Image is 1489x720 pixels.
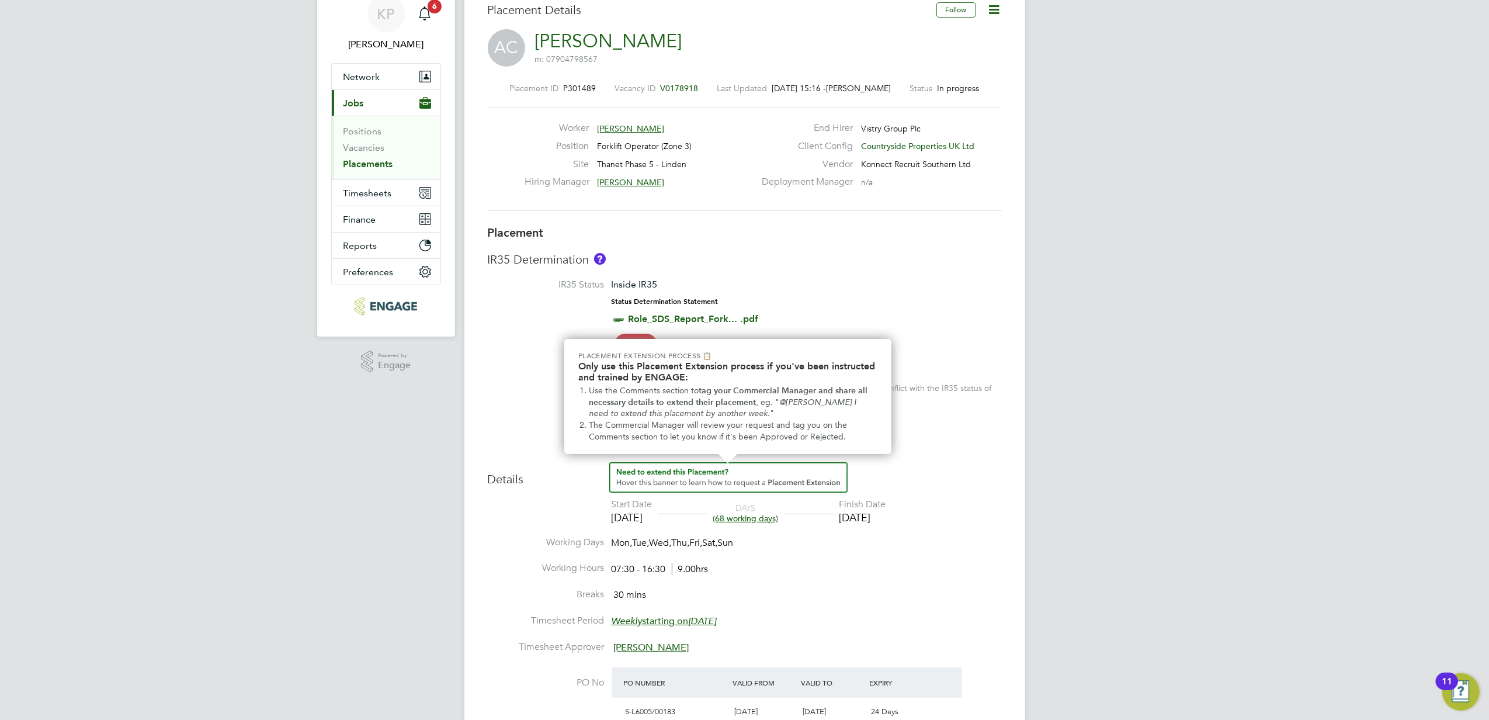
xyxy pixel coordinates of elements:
span: Wed, [650,537,672,549]
label: Vacancy ID [615,83,656,94]
span: Kasia Piwowar [331,37,441,51]
label: Deployment Manager [755,176,853,188]
strong: tag your Commercial Manager and share all necessary details to extend their placement [589,386,870,407]
span: [PERSON_NAME] [597,123,664,134]
label: Placement ID [510,83,559,94]
b: Placement [488,226,544,240]
span: AC [488,29,525,67]
span: [PERSON_NAME] [827,83,891,94]
label: Timesheet Period [488,615,605,627]
span: starting on [612,615,717,627]
span: Tue, [633,537,650,549]
label: Working Hours [488,562,605,574]
span: , eg. " [756,397,779,407]
span: KP [377,6,395,22]
span: Network [343,71,380,82]
label: End Hirer [755,122,853,134]
span: Countryside Properties UK Ltd [861,141,974,151]
h3: Details [488,462,1002,487]
label: Worker [525,122,589,134]
div: [DATE] [839,511,886,524]
label: Hiring Manager [525,176,589,188]
a: Placements [343,158,393,169]
span: Forklift Operator (Zone 3) [597,141,692,151]
p: Placement Extension Process 📋 [578,351,877,361]
label: Status [910,83,933,94]
div: Need to extend this Placement? Hover this banner. [564,339,891,454]
span: " [770,409,774,418]
label: Client Config [755,140,853,153]
button: Open Resource Center, 11 new notifications [1442,673,1480,711]
label: IR35 Risk [488,339,605,351]
span: Konnect Recruit Southern Ltd [861,159,971,169]
label: Vendor [755,158,853,171]
span: Inside IR35 [612,279,658,290]
div: Valid To [798,672,866,693]
span: Vistry Group Plc [861,123,921,134]
label: IR35 Status [488,279,605,291]
label: Site [525,158,589,171]
div: Valid From [730,672,798,693]
li: The Commercial Manager will review your request and tag you on the Comments section to let you kn... [589,420,877,442]
a: Go to home page [331,297,441,316]
span: [DATE] [734,707,758,716]
span: m: 07904798567 [535,54,598,64]
button: How to extend a Placement? [609,462,848,493]
span: Sun [718,537,734,549]
span: Sat, [703,537,718,549]
div: DAYS [707,503,785,524]
h3: IR35 Determination [488,252,1002,267]
span: [DATE] [803,707,826,716]
img: konnectrecruit-logo-retina.png [355,297,417,316]
a: Positions [343,126,382,137]
span: Powered by [378,351,411,361]
div: Finish Date [839,499,886,511]
span: 9.00hrs [672,563,709,575]
em: @[PERSON_NAME] I need to extend this placement by another week. [589,397,859,419]
span: Thu, [672,537,690,549]
span: High [614,334,658,357]
span: Mon, [612,537,633,549]
span: Use the Comments section to [589,386,699,396]
span: Engage [378,361,411,371]
label: Breaks [488,589,605,601]
span: Reports [343,240,377,251]
div: 07:30 - 16:30 [612,563,709,576]
div: Start Date [612,499,652,511]
span: P301489 [564,83,596,94]
div: Expiry [866,672,935,693]
span: Thanet Phase 5 - Linden [597,159,686,169]
span: 24 Days [871,707,898,716]
span: Timesheets [343,188,392,199]
em: Weekly [612,615,643,627]
span: Jobs [343,98,364,109]
label: Last Updated [717,83,768,94]
label: Working Days [488,536,605,549]
span: 30 mins [614,589,647,601]
span: V0178918 [661,83,699,94]
h3: Placement Details [488,2,928,18]
h2: Only use this Placement Extension process if you've been instructed and trained by ENGAGE: [578,361,877,383]
a: [PERSON_NAME] [535,30,682,53]
strong: Status Determination Statement [612,297,719,306]
span: [DATE] 15:16 - [772,83,827,94]
span: [PERSON_NAME] [614,642,689,653]
span: (68 working days) [713,513,779,524]
div: PO Number [621,672,730,693]
em: [DATE] [689,615,717,627]
button: About IR35 [594,253,606,265]
button: Follow [936,2,976,18]
a: Vacancies [343,142,385,153]
div: [DATE] [612,511,652,524]
label: Position [525,140,589,153]
label: Timesheet Approver [488,641,605,653]
a: Role_SDS_Report_Fork... .pdf [629,313,759,324]
span: In progress [938,83,980,94]
span: Finance [343,214,376,225]
label: PO No [488,677,605,689]
span: Fri, [690,537,703,549]
div: 11 [1442,681,1452,697]
span: Preferences [343,266,394,278]
span: S-L6005/00183 [626,707,676,716]
span: [PERSON_NAME] [597,177,664,188]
